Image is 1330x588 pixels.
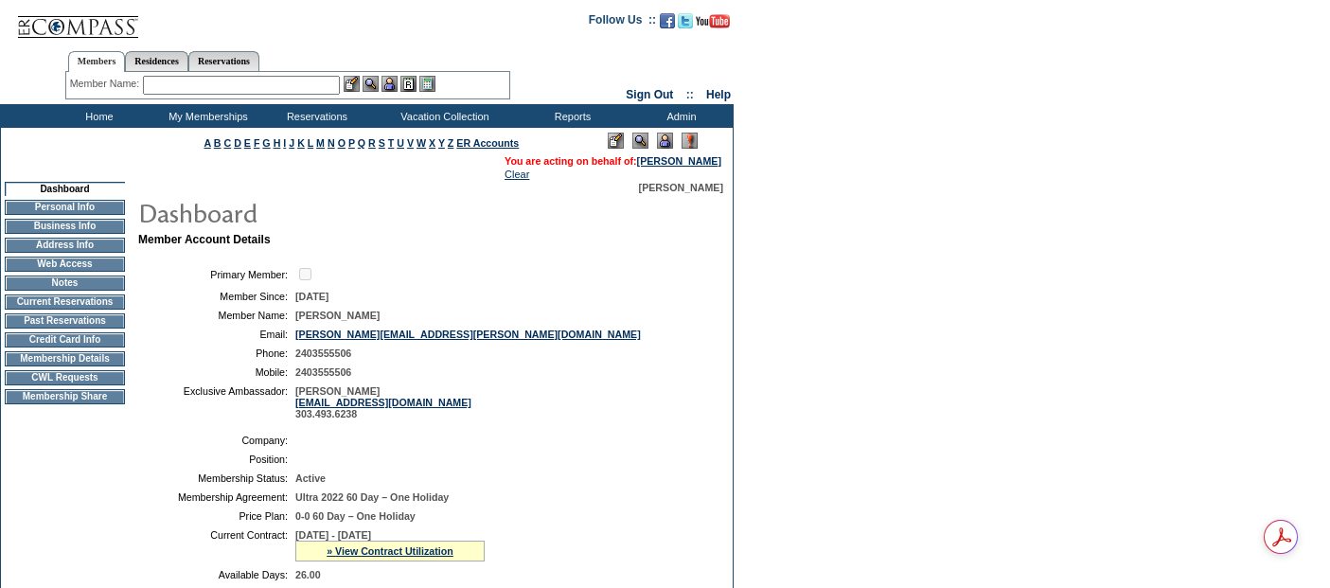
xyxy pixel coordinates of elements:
[696,19,730,30] a: Subscribe to our YouTube Channel
[295,510,416,522] span: 0-0 60 Day – One Holiday
[344,76,360,92] img: b_edit.gif
[5,219,125,234] td: Business Info
[505,155,721,167] span: You are acting on behalf of:
[682,133,698,149] img: Log Concern/Member Elevation
[348,137,355,149] a: P
[146,366,288,378] td: Mobile:
[146,265,288,283] td: Primary Member:
[388,137,395,149] a: T
[146,435,288,446] td: Company:
[5,200,125,215] td: Personal Info
[68,51,126,72] a: Members
[138,233,271,246] b: Member Account Details
[407,137,414,149] a: V
[5,182,125,196] td: Dashboard
[295,329,641,340] a: [PERSON_NAME][EMAIL_ADDRESS][PERSON_NAME][DOMAIN_NAME]
[289,137,294,149] a: J
[223,137,231,149] a: C
[214,137,222,149] a: B
[146,291,288,302] td: Member Since:
[43,104,151,128] td: Home
[637,155,721,167] a: [PERSON_NAME]
[274,137,281,149] a: H
[639,182,723,193] span: [PERSON_NAME]
[204,137,211,149] a: A
[400,76,417,92] img: Reservations
[308,137,313,149] a: L
[244,137,251,149] a: E
[146,454,288,465] td: Position:
[295,529,371,541] span: [DATE] - [DATE]
[146,385,288,419] td: Exclusive Ambassador:
[657,133,673,149] img: Impersonate
[295,491,449,503] span: Ultra 2022 60 Day – One Holiday
[151,104,260,128] td: My Memberships
[438,137,445,149] a: Y
[686,88,694,101] span: ::
[295,385,471,419] span: [PERSON_NAME] 303.493.6238
[295,366,351,378] span: 2403555506
[254,137,260,149] a: F
[660,13,675,28] img: Become our fan on Facebook
[5,370,125,385] td: CWL Requests
[429,137,435,149] a: X
[146,347,288,359] td: Phone:
[381,76,398,92] img: Impersonate
[625,104,734,128] td: Admin
[295,397,471,408] a: [EMAIL_ADDRESS][DOMAIN_NAME]
[5,294,125,310] td: Current Reservations
[5,276,125,291] td: Notes
[146,310,288,321] td: Member Name:
[369,104,516,128] td: Vacation Collection
[456,137,519,149] a: ER Accounts
[338,137,346,149] a: O
[5,389,125,404] td: Membership Share
[397,137,404,149] a: U
[146,529,288,561] td: Current Contract:
[283,137,286,149] a: I
[678,19,693,30] a: Follow us on Twitter
[188,51,259,71] a: Reservations
[706,88,731,101] a: Help
[295,310,380,321] span: [PERSON_NAME]
[260,104,369,128] td: Reservations
[295,472,326,484] span: Active
[234,137,241,149] a: D
[295,347,351,359] span: 2403555506
[5,238,125,253] td: Address Info
[379,137,385,149] a: S
[146,472,288,484] td: Membership Status:
[448,137,454,149] a: Z
[417,137,426,149] a: W
[5,257,125,272] td: Web Access
[146,491,288,503] td: Membership Agreement:
[632,133,648,149] img: View Mode
[358,137,365,149] a: Q
[505,169,529,180] a: Clear
[626,88,673,101] a: Sign Out
[146,329,288,340] td: Email:
[295,569,321,580] span: 26.00
[137,193,516,231] img: pgTtlDashboard.gif
[125,51,188,71] a: Residences
[696,14,730,28] img: Subscribe to our YouTube Channel
[146,569,288,580] td: Available Days:
[316,137,325,149] a: M
[516,104,625,128] td: Reports
[368,137,376,149] a: R
[297,137,305,149] a: K
[327,545,453,557] a: » View Contract Utilization
[678,13,693,28] img: Follow us on Twitter
[363,76,379,92] img: View
[328,137,335,149] a: N
[262,137,270,149] a: G
[146,510,288,522] td: Price Plan:
[5,332,125,347] td: Credit Card Info
[70,76,143,92] div: Member Name:
[660,19,675,30] a: Become our fan on Facebook
[419,76,435,92] img: b_calculator.gif
[5,351,125,366] td: Membership Details
[589,11,656,34] td: Follow Us ::
[608,133,624,149] img: Edit Mode
[5,313,125,329] td: Past Reservations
